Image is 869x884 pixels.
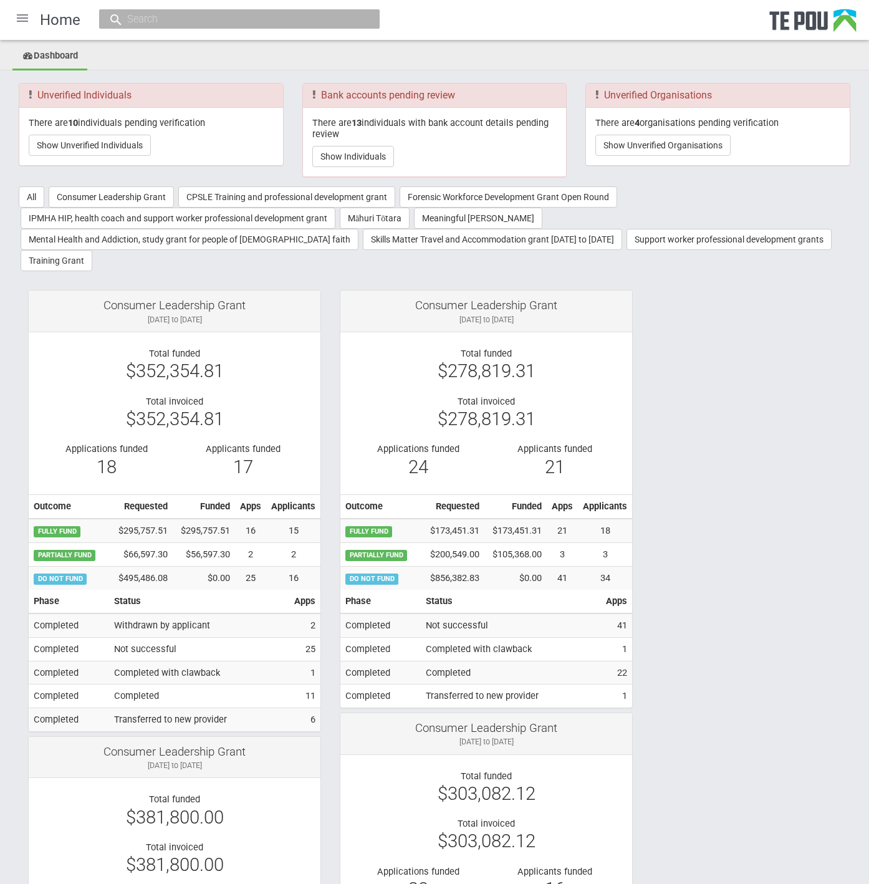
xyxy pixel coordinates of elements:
[123,12,343,26] input: Search
[29,90,274,101] h3: Unverified Individuals
[350,818,623,829] div: Total invoiced
[627,229,832,250] button: Support worker professional development grants
[340,661,421,685] td: Completed
[484,542,547,566] td: $105,368.00
[578,494,632,518] th: Applicants
[34,574,87,585] span: DO NOT FUND
[312,146,394,167] button: Show Individuals
[38,365,311,377] div: $352,354.81
[578,542,632,566] td: 3
[29,685,109,708] td: Completed
[340,685,421,708] td: Completed
[173,519,235,542] td: $295,757.51
[484,494,547,518] th: Funded
[359,443,477,454] div: Applications funded
[340,208,410,229] button: Māhuri Tōtara
[47,461,165,473] div: 18
[38,396,311,407] div: Total invoiced
[38,348,311,359] div: Total funded
[21,229,358,250] button: Mental Health and Addiction, study grant for people of [DEMOGRAPHIC_DATA] faith
[484,566,547,589] td: $0.00
[350,348,623,359] div: Total funded
[496,443,613,454] div: Applicants funded
[266,494,320,518] th: Applicants
[350,771,623,782] div: Total funded
[421,661,601,685] td: Completed
[266,519,320,542] td: 15
[350,314,623,325] div: [DATE] to [DATE]
[595,117,840,128] p: There are organisations pending verification
[266,566,320,589] td: 16
[363,229,622,250] button: Skills Matter Travel and Accommodation grant [DATE] to [DATE]
[414,208,542,229] button: Meaningful [PERSON_NAME]
[601,590,632,613] th: Apps
[173,494,235,518] th: Funded
[184,443,302,454] div: Applicants funded
[49,186,174,208] button: Consumer Leadership Grant
[19,186,44,208] button: All
[420,519,484,542] td: $173,451.31
[29,590,109,613] th: Phase
[266,542,320,566] td: 2
[340,637,421,661] td: Completed
[38,794,311,805] div: Total funded
[312,90,557,101] h3: Bank accounts pending review
[350,723,623,734] div: Consumer Leadership Grant
[484,519,547,542] td: $173,451.31
[34,526,80,537] span: FULLY FUND
[578,566,632,589] td: 34
[38,760,311,771] div: [DATE] to [DATE]
[359,866,477,877] div: Applications funded
[68,117,78,128] b: 10
[109,637,289,661] td: Not successful
[635,117,640,128] b: 4
[601,637,632,661] td: 1
[108,542,173,566] td: $66,597.30
[235,542,266,566] td: 2
[12,43,87,70] a: Dashboard
[312,117,557,140] p: There are individuals with bank account details pending review
[289,637,320,661] td: 25
[173,542,235,566] td: $56,597.30
[173,566,235,589] td: $0.00
[547,494,578,518] th: Apps
[578,519,632,542] td: 18
[29,661,109,685] td: Completed
[420,542,484,566] td: $200,549.00
[359,461,477,473] div: 24
[29,117,274,128] p: There are individuals pending verification
[350,365,623,377] div: $278,819.31
[21,250,92,271] button: Training Grant
[420,566,484,589] td: $856,382.83
[29,708,109,731] td: Completed
[38,300,311,311] div: Consumer Leadership Grant
[420,494,484,518] th: Requested
[601,685,632,708] td: 1
[595,90,840,101] h3: Unverified Organisations
[29,135,151,156] button: Show Unverified Individuals
[350,788,623,799] div: $303,082.12
[38,842,311,853] div: Total invoiced
[400,186,617,208] button: Forensic Workforce Development Grant Open Round
[29,637,109,661] td: Completed
[340,613,421,637] td: Completed
[350,300,623,311] div: Consumer Leadership Grant
[350,396,623,407] div: Total invoiced
[345,550,407,561] span: PARTIALLY FUND
[496,866,613,877] div: Applicants funded
[345,526,392,537] span: FULLY FUND
[109,685,289,708] td: Completed
[109,708,289,731] td: Transferred to new provider
[352,117,362,128] b: 13
[350,835,623,847] div: $303,082.12
[547,519,578,542] td: 21
[38,859,311,870] div: $381,800.00
[289,708,320,731] td: 6
[421,613,601,637] td: Not successful
[108,566,173,589] td: $495,486.08
[178,186,395,208] button: CPSLE Training and professional development grant
[289,613,320,637] td: 2
[496,461,613,473] div: 21
[109,590,289,613] th: Status
[350,413,623,425] div: $278,819.31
